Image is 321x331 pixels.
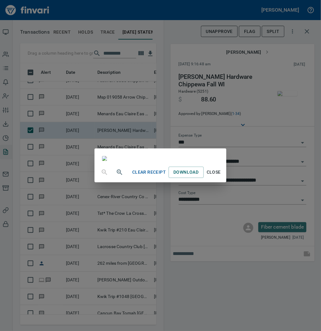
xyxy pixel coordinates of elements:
[204,167,224,178] button: Close
[206,169,221,176] span: Close
[130,167,168,178] button: Clear Receipt
[132,169,166,176] span: Clear Receipt
[174,169,199,176] span: Download
[169,167,204,178] a: Download
[102,156,107,161] img: receipts%2Fmarketjohnson%2F2025-08-27%2F9MOkdhG8AAg6tvPZeOtiMCxXm7u1__IwjlRrKvIUHp9FDuAtjf.jpg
